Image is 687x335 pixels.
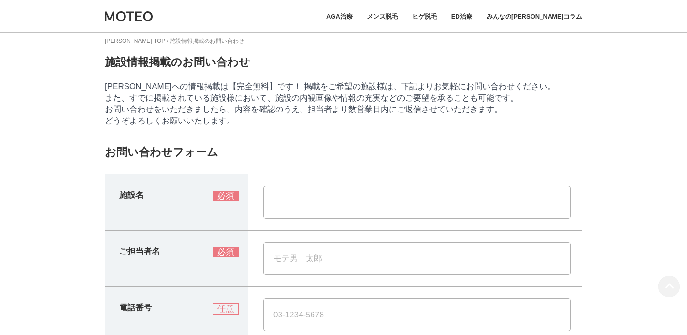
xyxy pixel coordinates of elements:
span: 任意 [213,303,239,315]
h1: 施設情報掲載のお問い合わせ [105,55,250,70]
li: 施設情報掲載のお問い合わせ [167,37,244,46]
span: メンズ脱毛 [367,13,398,20]
a: メンズ脱毛 [367,11,398,21]
h2: お問い合わせフォーム [105,145,582,160]
span: AGA治療 [326,13,353,20]
a: ED治療 [451,11,472,21]
input: 03-1234-5678 [263,298,571,331]
p: [PERSON_NAME]への情報掲載は【完全無料】です！ 掲載をご希望の施設様は、下記よりお気軽にお問い合わせください。 また、すでに掲載されている施設様において、施設の内観画像や情報の充実な... [105,81,582,127]
span: 必須 [213,247,239,257]
th: ご担当者名 [105,231,248,287]
span: ED治療 [451,13,472,20]
a: AGA治療 [326,11,353,21]
a: [PERSON_NAME] TOP [105,38,165,44]
th: 施設名 [105,174,248,231]
span: みんなの[PERSON_NAME]コラム [487,13,582,20]
img: MOTEO [105,10,153,22]
span: 必須 [213,191,239,201]
input: モテ男 太郎 [263,242,571,275]
a: ヒゲ脱毛 [412,11,437,21]
img: PAGE UP [658,276,680,297]
span: ヒゲ脱毛 [412,13,437,20]
a: みんなの[PERSON_NAME]コラム [487,11,582,21]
